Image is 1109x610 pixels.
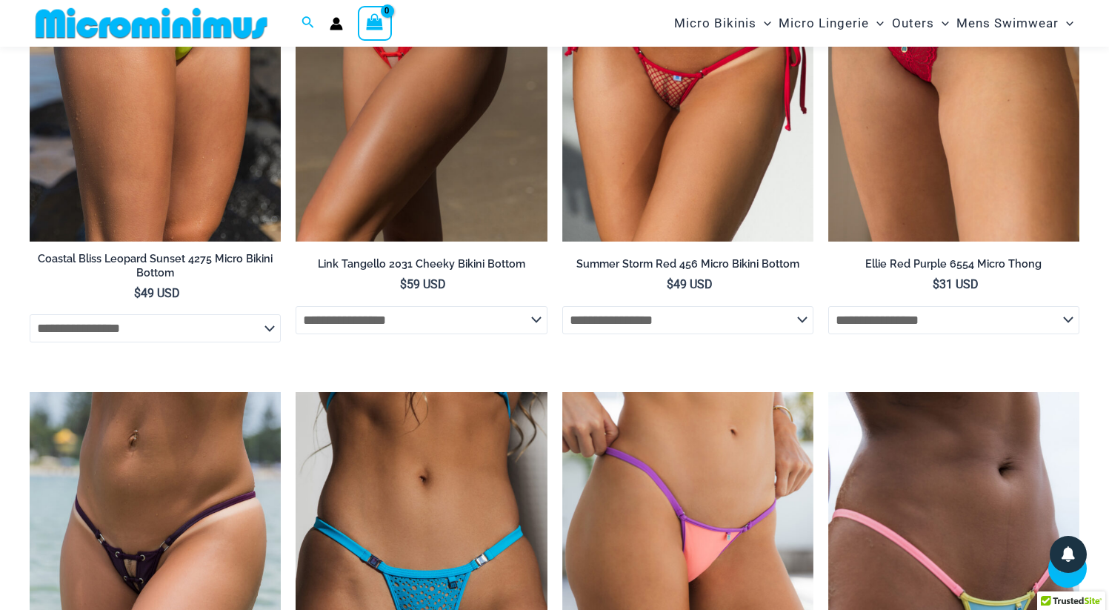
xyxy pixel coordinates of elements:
a: Micro LingerieMenu ToggleMenu Toggle [775,4,887,42]
h2: Link Tangello 2031 Cheeky Bikini Bottom [296,257,547,271]
img: MM SHOP LOGO FLAT [30,7,273,40]
span: Micro Bikinis [674,4,756,42]
h2: Ellie Red Purple 6554 Micro Thong [828,257,1079,271]
span: $ [134,286,141,300]
span: Menu Toggle [934,4,949,42]
h2: Coastal Bliss Leopard Sunset 4275 Micro Bikini Bottom [30,252,281,279]
span: $ [667,277,673,291]
a: Ellie Red Purple 6554 Micro Thong [828,257,1079,276]
bdi: 49 USD [667,277,713,291]
span: Menu Toggle [756,4,771,42]
nav: Site Navigation [668,2,1079,44]
a: Account icon link [330,17,343,30]
a: Search icon link [302,14,315,33]
a: Summer Storm Red 456 Micro Bikini Bottom [562,257,813,276]
a: Micro BikinisMenu ToggleMenu Toggle [670,4,775,42]
a: Coastal Bliss Leopard Sunset 4275 Micro Bikini Bottom [30,252,281,285]
bdi: 59 USD [400,277,446,291]
span: Mens Swimwear [956,4,1059,42]
span: Outers [892,4,934,42]
span: Micro Lingerie [779,4,869,42]
a: View Shopping Cart, empty [358,6,392,40]
span: Menu Toggle [1059,4,1073,42]
h2: Summer Storm Red 456 Micro Bikini Bottom [562,257,813,271]
span: Menu Toggle [869,4,884,42]
a: OutersMenu ToggleMenu Toggle [888,4,953,42]
span: $ [933,277,939,291]
bdi: 49 USD [134,286,180,300]
bdi: 31 USD [933,277,979,291]
a: Link Tangello 2031 Cheeky Bikini Bottom [296,257,547,276]
a: Mens SwimwearMenu ToggleMenu Toggle [953,4,1077,42]
span: $ [400,277,407,291]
